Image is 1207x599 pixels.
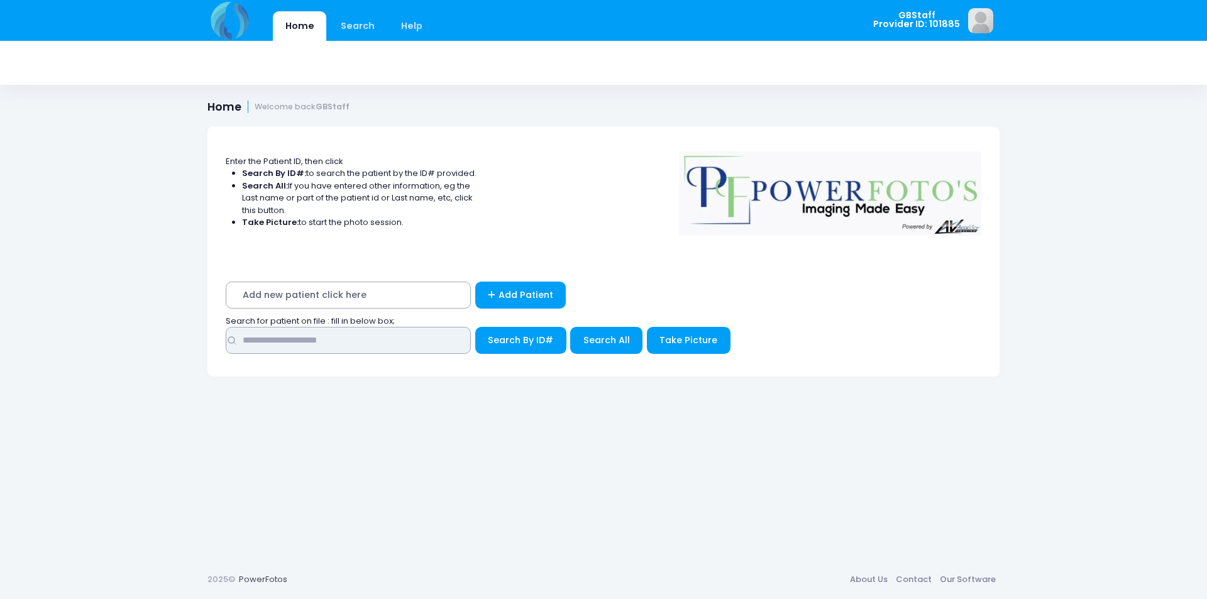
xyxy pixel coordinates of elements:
[255,102,350,112] small: Welcome back
[207,101,350,114] h1: Home
[488,334,553,346] span: Search By ID#
[891,568,935,591] a: Contact
[475,327,566,354] button: Search By ID#
[226,315,395,327] span: Search for patient on file : fill in below box;
[583,334,630,346] span: Search All
[242,216,477,229] li: to start the photo session.
[226,282,471,309] span: Add new patient click here
[935,568,1000,591] a: Our Software
[873,11,960,29] span: GBStaff Provider ID: 101885
[226,155,343,167] span: Enter the Patient ID, then click
[207,573,235,585] span: 2025©
[389,11,435,41] a: Help
[273,11,326,41] a: Home
[673,143,988,236] img: Logo
[316,101,350,112] strong: GBStaff
[328,11,387,41] a: Search
[242,167,306,179] strong: Search By ID#:
[242,216,299,228] strong: Take Picture:
[475,282,566,309] a: Add Patient
[242,180,288,192] strong: Search All:
[570,327,642,354] button: Search All
[659,334,717,346] span: Take Picture
[846,568,891,591] a: About Us
[968,8,993,33] img: image
[242,167,477,180] li: to search the patient by the ID# provided.
[242,180,477,217] li: If you have entered other information, eg the Last name or part of the patient id or Last name, e...
[239,573,287,585] a: PowerFotos
[647,327,730,354] button: Take Picture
